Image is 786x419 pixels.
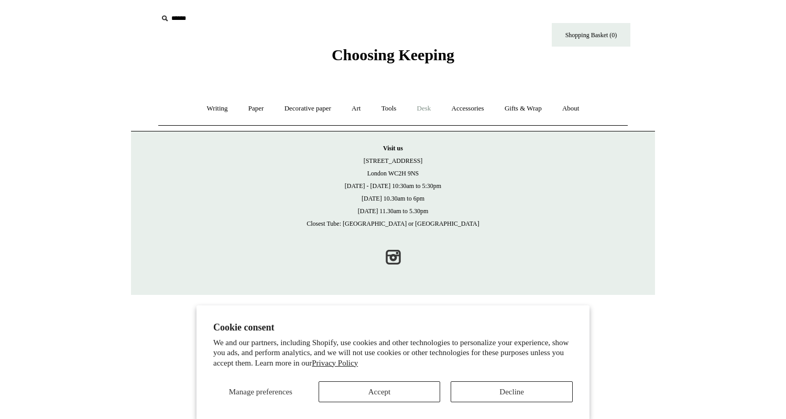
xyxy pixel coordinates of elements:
[319,381,441,402] button: Accept
[229,388,292,396] span: Manage preferences
[381,246,405,269] a: Instagram
[332,46,454,63] span: Choosing Keeping
[408,95,441,123] a: Desk
[383,145,403,152] strong: Visit us
[275,95,341,123] a: Decorative paper
[495,95,551,123] a: Gifts & Wrap
[213,322,573,333] h2: Cookie consent
[198,95,237,123] a: Writing
[372,95,406,123] a: Tools
[332,54,454,62] a: Choosing Keeping
[342,95,370,123] a: Art
[141,142,645,230] p: [STREET_ADDRESS] London WC2H 9NS [DATE] - [DATE] 10:30am to 5:30pm [DATE] 10.30am to 6pm [DATE] 1...
[239,95,274,123] a: Paper
[442,95,494,123] a: Accessories
[312,359,358,367] a: Privacy Policy
[451,381,573,402] button: Decline
[213,338,573,369] p: We and our partners, including Shopify, use cookies and other technologies to personalize your ex...
[553,95,589,123] a: About
[552,23,630,47] a: Shopping Basket (0)
[213,381,308,402] button: Manage preferences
